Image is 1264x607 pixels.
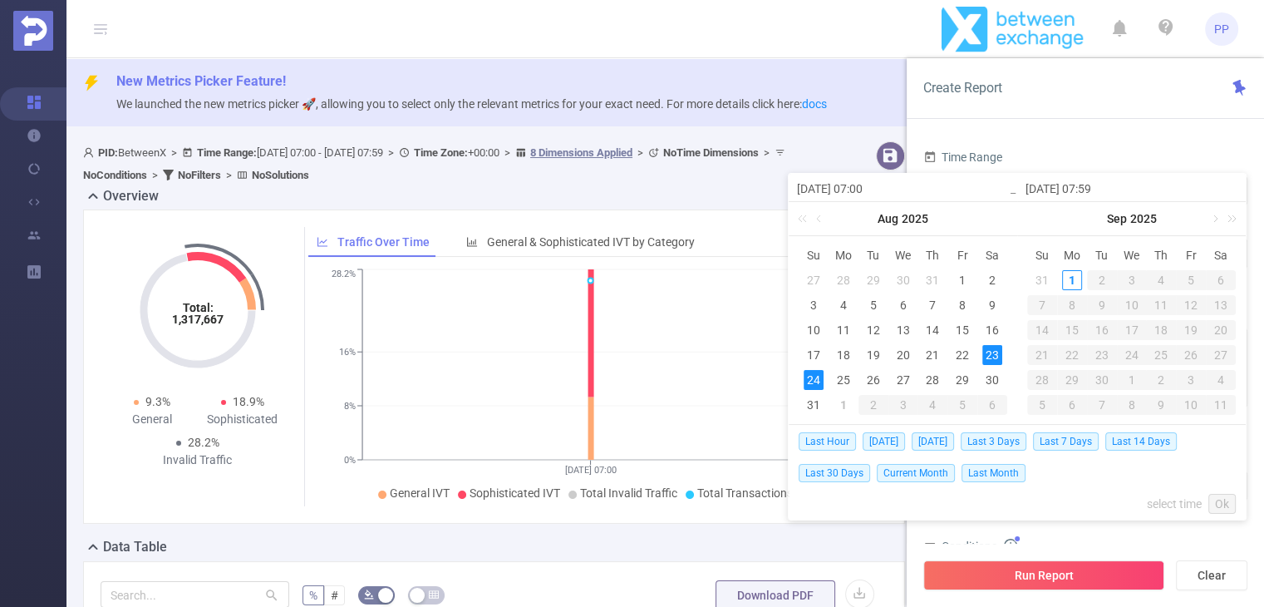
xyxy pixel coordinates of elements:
div: 21 [1027,345,1057,365]
div: 29 [1057,370,1087,390]
div: 7 [1027,295,1057,315]
span: Sophisticated IVT [470,486,560,500]
div: 8 [1117,395,1147,415]
div: 6 [893,295,912,315]
div: 27 [1206,345,1236,365]
td: September 3, 2025 [888,392,918,417]
div: 10 [1117,295,1147,315]
a: select time [1147,488,1202,520]
td: August 29, 2025 [947,368,977,392]
td: September 25, 2025 [1146,343,1176,368]
div: 27 [804,270,824,290]
i: icon: thunderbolt [83,75,100,91]
td: September 10, 2025 [1117,293,1147,318]
span: > [166,146,182,159]
td: August 16, 2025 [977,318,1007,343]
a: docs [802,97,827,111]
tspan: 28.2% [332,269,356,280]
td: August 5, 2025 [858,293,888,318]
div: 3 [1176,370,1206,390]
div: 3 [888,395,918,415]
span: Th [1146,248,1176,263]
td: September 3, 2025 [1117,268,1147,293]
div: Sophisticated [198,411,288,428]
div: 20 [1206,320,1236,340]
td: August 4, 2025 [829,293,858,318]
td: October 1, 2025 [1117,368,1147,392]
td: September 27, 2025 [1206,343,1236,368]
div: 23 [1087,345,1117,365]
b: No Filters [178,169,221,181]
div: 21 [922,345,942,365]
div: 31 [1032,270,1052,290]
div: 12 [1176,295,1206,315]
div: 16 [1087,320,1117,340]
div: 24 [1117,345,1147,365]
span: Sa [977,248,1007,263]
div: 9 [1087,295,1117,315]
span: Last Hour [799,432,856,451]
b: Time Zone: [414,146,468,159]
td: August 9, 2025 [977,293,1007,318]
div: 6 [1057,395,1087,415]
td: August 31, 2025 [799,392,829,417]
div: 3 [804,295,824,315]
td: September 13, 2025 [1206,293,1236,318]
td: August 21, 2025 [917,343,947,368]
td: September 6, 2025 [1206,268,1236,293]
div: 16 [982,320,1002,340]
input: Start date [797,179,1009,199]
tspan: Total: [182,301,213,314]
td: August 31, 2025 [1027,268,1057,293]
div: 4 [1206,370,1236,390]
tspan: 0% [344,455,356,466]
td: August 11, 2025 [829,318,858,343]
b: No Time Dimensions [663,146,759,159]
span: General & Sophisticated IVT by Category [487,235,695,249]
div: 11 [1206,395,1236,415]
span: Fr [947,248,977,263]
div: 22 [1057,345,1087,365]
td: July 29, 2025 [858,268,888,293]
span: Mo [1057,248,1087,263]
td: August 26, 2025 [858,368,888,392]
td: August 23, 2025 [977,343,1007,368]
td: August 28, 2025 [917,368,947,392]
td: July 28, 2025 [829,268,858,293]
th: Wed [888,243,918,268]
span: Total Invalid Traffic [580,486,677,500]
div: 1 [1062,270,1082,290]
h2: Data Table [103,537,167,557]
th: Tue [858,243,888,268]
span: [DATE] [863,432,905,451]
td: September 7, 2025 [1027,293,1057,318]
a: Aug [876,202,900,235]
td: August 10, 2025 [799,318,829,343]
b: Time Range: [197,146,257,159]
td: September 5, 2025 [947,392,977,417]
td: September 8, 2025 [1057,293,1087,318]
div: 10 [804,320,824,340]
td: August 15, 2025 [947,318,977,343]
td: October 10, 2025 [1176,392,1206,417]
div: 13 [893,320,912,340]
td: August 19, 2025 [858,343,888,368]
span: > [383,146,399,159]
th: Sun [799,243,829,268]
td: September 17, 2025 [1117,318,1147,343]
td: August 7, 2025 [917,293,947,318]
div: 5 [1027,395,1057,415]
a: Ok [1208,494,1236,514]
i: icon: bg-colors [364,590,374,600]
td: July 27, 2025 [799,268,829,293]
span: Su [1027,248,1057,263]
div: 1 [1117,370,1147,390]
span: > [499,146,515,159]
th: Mon [829,243,858,268]
span: 18.9% [233,395,264,408]
div: 5 [863,295,883,315]
div: 5 [947,395,977,415]
div: 29 [863,270,883,290]
div: Invalid Traffic [152,452,243,469]
div: 30 [1087,370,1117,390]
